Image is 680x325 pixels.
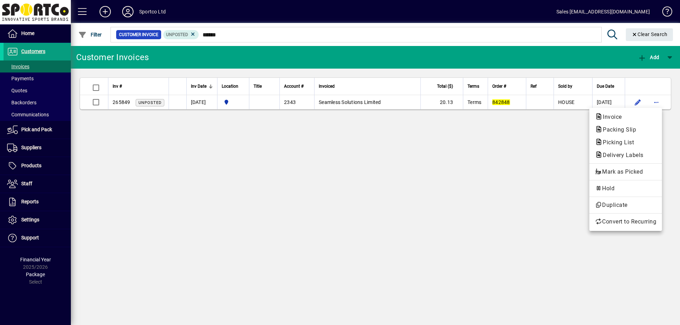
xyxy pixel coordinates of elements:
span: Duplicate [595,201,656,209]
span: Convert to Recurring [595,217,656,226]
span: Packing Slip [595,126,640,133]
span: Picking List [595,139,637,146]
span: Hold [595,184,656,193]
span: Mark as Picked [595,168,656,176]
span: Invoice [595,114,625,120]
span: Delivery Labels [595,152,647,158]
